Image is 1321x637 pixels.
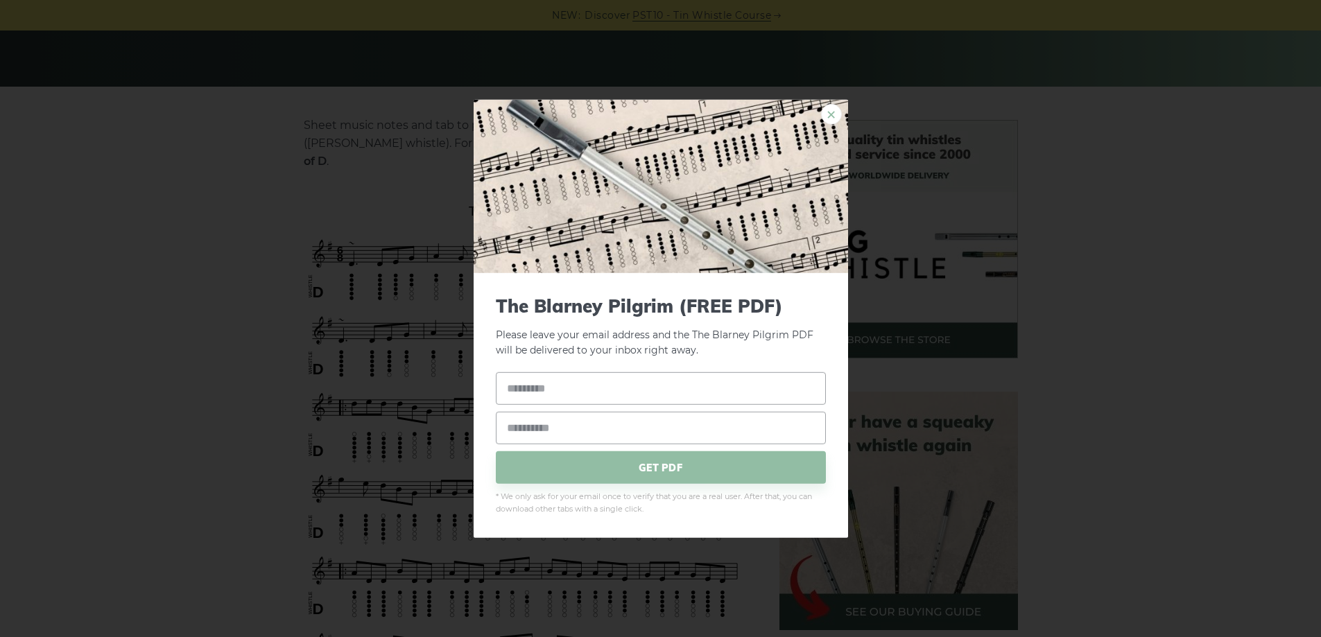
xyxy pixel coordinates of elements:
img: Tin Whistle Tab Preview [474,99,848,272]
span: The Blarney Pilgrim (FREE PDF) [496,295,826,316]
span: GET PDF [496,451,826,484]
span: * We only ask for your email once to verify that you are a real user. After that, you can downloa... [496,491,826,516]
p: Please leave your email address and the The Blarney Pilgrim PDF will be delivered to your inbox r... [496,295,826,358]
a: × [821,103,842,124]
